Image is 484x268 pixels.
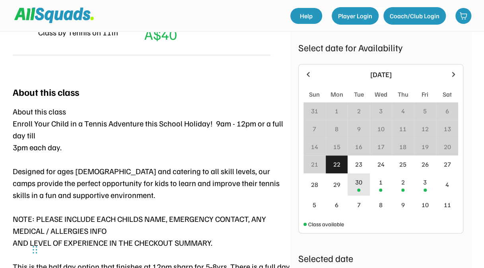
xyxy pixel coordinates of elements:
div: 9 [401,200,405,210]
div: 8 [335,124,338,134]
div: 1 [379,177,383,187]
div: 4 [445,180,449,189]
div: 17 [377,142,384,151]
div: 10 [377,124,384,134]
img: Squad%20Logo.svg [14,8,94,23]
div: 14 [311,142,318,151]
div: 22 [333,159,340,169]
div: 26 [422,159,429,169]
div: 2 [357,106,360,116]
div: Mon [330,89,343,99]
div: Class by Tennis on 11th [38,26,118,38]
div: 5 [313,200,316,210]
div: 31 [311,106,318,116]
div: Select date for Availability [298,40,463,54]
div: 5 [423,106,427,116]
div: About this class [13,85,79,99]
div: 6 [445,106,449,116]
img: shopping-cart-01%20%281%29.svg [459,12,467,20]
div: 20 [443,142,451,151]
div: 3 [379,106,383,116]
div: 16 [355,142,362,151]
div: 11 [443,200,451,210]
div: 18 [399,142,406,151]
div: 9 [357,124,360,134]
div: Sat [443,89,452,99]
div: 15 [333,142,340,151]
div: 1 [335,106,338,116]
div: 24 [377,159,384,169]
div: Fri [422,89,428,99]
div: [DATE] [317,69,445,80]
div: 28 [311,180,318,189]
div: 21 [311,159,318,169]
div: 11 [399,124,406,134]
img: IMG_2979.png [13,23,32,42]
div: 29 [333,180,340,189]
div: Wed [374,89,387,99]
div: 3 [423,177,427,187]
div: A$40 [144,23,177,45]
div: Tue [354,89,363,99]
a: Help [290,8,322,24]
div: 6 [335,200,338,210]
button: Player Login [332,7,379,25]
div: 25 [399,159,406,169]
div: 8 [379,200,383,210]
div: 4 [401,106,405,116]
div: 23 [355,159,362,169]
div: 2 [401,177,405,187]
div: Selected date [298,251,463,265]
button: Coach/Club Login [383,7,446,25]
div: 7 [313,124,316,134]
div: Thu [398,89,408,99]
div: 12 [422,124,429,134]
div: Sun [309,89,320,99]
div: 27 [443,159,451,169]
div: 19 [422,142,429,151]
div: 10 [422,200,429,210]
div: 7 [357,200,360,210]
div: 30 [355,177,362,187]
div: 13 [443,124,451,134]
div: Class available [308,220,344,228]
